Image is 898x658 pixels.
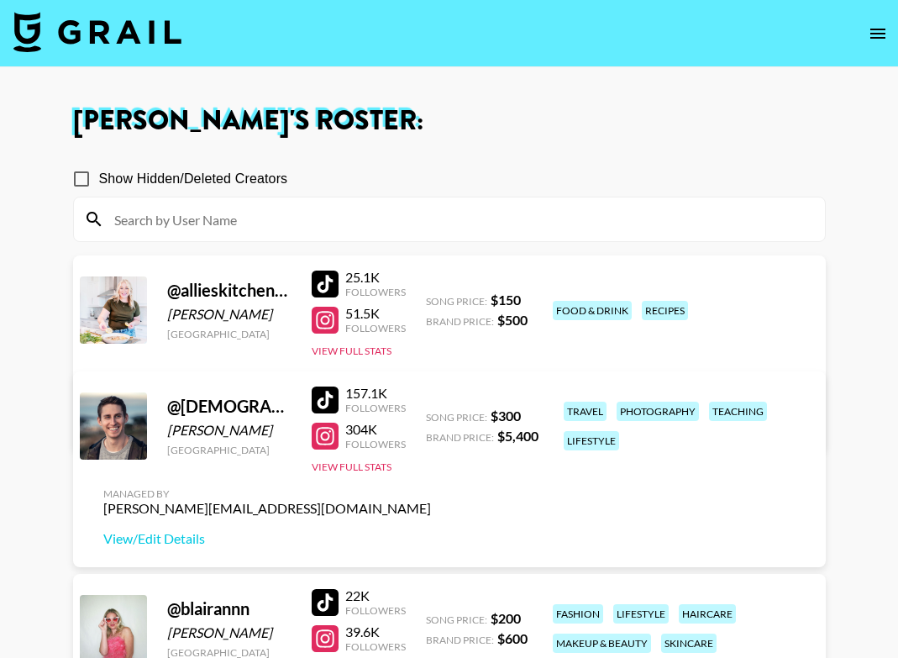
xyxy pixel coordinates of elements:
div: 304K [345,421,406,438]
div: 22K [345,587,406,604]
span: Brand Price: [426,315,494,328]
input: Search by User Name [104,206,815,233]
div: [PERSON_NAME] [167,422,291,439]
div: 39.6K [345,624,406,640]
div: travel [564,402,607,421]
div: photography [617,402,699,421]
div: Followers [345,438,406,450]
strong: $ 300 [491,408,521,424]
span: Song Price: [426,411,487,424]
div: [GEOGRAPHIC_DATA] [167,444,291,456]
div: teaching [709,402,767,421]
div: [PERSON_NAME] [167,624,291,641]
img: Grail Talent [13,12,181,52]
div: @ blairannn [167,598,291,619]
div: fashion [553,604,603,624]
span: Brand Price: [426,634,494,646]
div: recipes [642,301,688,320]
div: 25.1K [345,269,406,286]
h1: [PERSON_NAME] 's Roster: [73,108,826,134]
div: [PERSON_NAME] [167,306,291,323]
strong: $ 5,400 [497,428,538,444]
span: Show Hidden/Deleted Creators [99,169,288,189]
div: lifestyle [564,431,619,450]
div: haircare [679,604,736,624]
div: Managed By [103,487,431,500]
strong: $ 200 [491,610,521,626]
div: food & drink [553,301,632,320]
div: Followers [345,286,406,298]
div: lifestyle [613,604,669,624]
span: Song Price: [426,295,487,308]
strong: $ 600 [497,630,528,646]
div: skincare [661,634,717,653]
button: View Full Stats [312,461,391,473]
div: Followers [345,402,406,414]
div: 157.1K [345,385,406,402]
div: [GEOGRAPHIC_DATA] [167,328,291,340]
div: Followers [345,640,406,653]
div: Followers [345,322,406,334]
div: Followers [345,604,406,617]
span: Brand Price: [426,431,494,444]
strong: $ 150 [491,292,521,308]
div: makeup & beauty [553,634,651,653]
div: 51.5K [345,305,406,322]
strong: $ 500 [497,312,528,328]
div: @ allieskitchentable [167,280,291,301]
button: View Full Stats [312,345,391,357]
div: @ [DEMOGRAPHIC_DATA] [167,396,291,417]
a: View/Edit Details [103,530,431,547]
span: Song Price: [426,613,487,626]
div: [PERSON_NAME][EMAIL_ADDRESS][DOMAIN_NAME] [103,500,431,517]
button: open drawer [861,17,895,50]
